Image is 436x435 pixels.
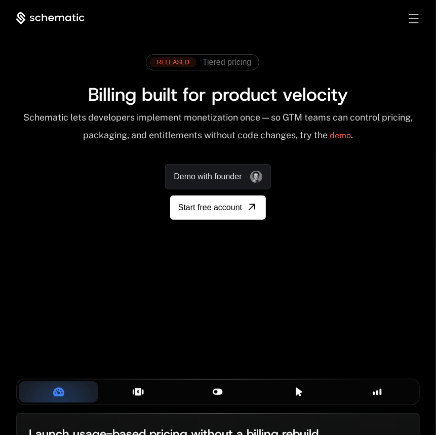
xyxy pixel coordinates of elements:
[409,14,418,23] button: Toggle menu
[170,195,266,220] a: [object Object]
[16,112,420,148] div: Schematic lets developers implement monetization once — so GTM teams can control pricing, packagi...
[150,57,196,67] div: RELEASED
[150,57,251,67] a: [object Object],[object Object]
[88,82,348,106] span: Billing built for product velocity
[165,164,270,189] a: Demo with founder, ,[object Object]
[178,202,242,214] span: Start free account
[250,171,262,183] img: Founder
[203,58,251,67] span: Tiered pricing
[330,124,351,148] a: demo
